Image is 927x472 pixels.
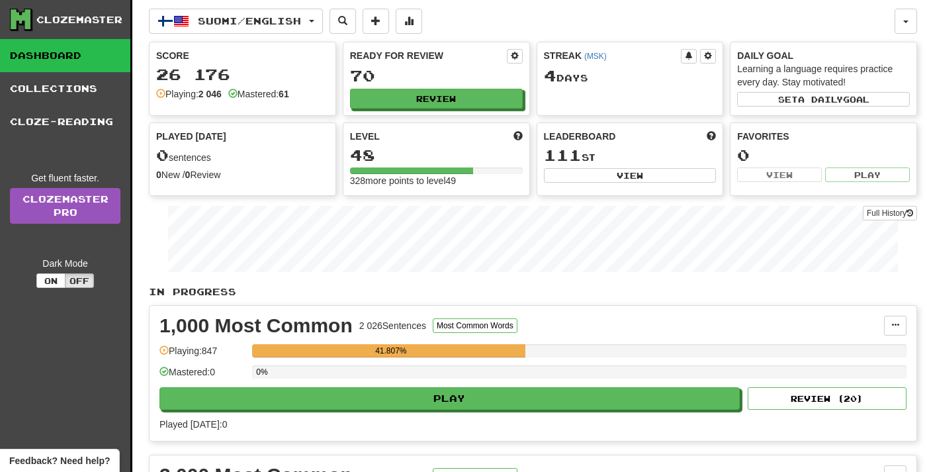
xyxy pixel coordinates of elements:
span: Leaderboard [544,130,616,143]
div: Playing: [156,87,222,101]
button: View [737,167,822,182]
div: 2 026 Sentences [359,319,426,332]
span: This week in points, UTC [707,130,716,143]
button: More stats [396,9,422,34]
div: Favorites [737,130,910,143]
div: 328 more points to level 49 [350,174,523,187]
a: (MSK) [584,52,607,61]
div: 41.807% [256,344,525,357]
span: Played [DATE] [156,130,226,143]
button: Most Common Words [433,318,517,333]
div: 48 [350,147,523,164]
button: Suomi/English [149,9,323,34]
strong: 0 [156,169,161,180]
div: Streak [544,49,682,62]
strong: 0 [185,169,191,180]
button: Play [825,167,910,182]
button: Full History [863,206,917,220]
div: Get fluent faster. [10,171,120,185]
div: 0 [737,147,910,164]
div: Ready for Review [350,49,507,62]
strong: 2 046 [199,89,222,99]
span: Score more points to level up [513,130,523,143]
span: Open feedback widget [9,454,110,467]
div: Clozemaster [36,13,122,26]
div: st [544,147,717,164]
div: Playing: 847 [159,344,245,366]
p: In Progress [149,285,917,299]
div: 1,000 Most Common [159,316,353,336]
span: a daily [798,95,843,104]
strong: 61 [279,89,289,99]
button: Play [159,387,740,410]
button: Search sentences [330,9,356,34]
div: sentences [156,147,329,164]
button: On [36,273,66,288]
span: Suomi / English [198,15,301,26]
button: Off [65,273,94,288]
span: 111 [544,146,582,164]
button: View [544,168,717,183]
div: Mastered: 0 [159,365,245,387]
div: Dark Mode [10,257,120,270]
div: 26 176 [156,66,329,83]
span: Level [350,130,380,143]
div: Mastered: [228,87,289,101]
div: Learning a language requires practice every day. Stay motivated! [737,62,910,89]
span: 0 [156,146,169,164]
span: 4 [544,66,556,85]
button: Seta dailygoal [737,92,910,107]
button: Review [350,89,523,109]
span: Played [DATE]: 0 [159,419,227,430]
div: New / Review [156,168,329,181]
button: Add sentence to collection [363,9,389,34]
div: Score [156,49,329,62]
div: 70 [350,68,523,84]
button: Review (20) [748,387,906,410]
div: Daily Goal [737,49,910,62]
a: ClozemasterPro [10,188,120,224]
div: Day s [544,68,717,85]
